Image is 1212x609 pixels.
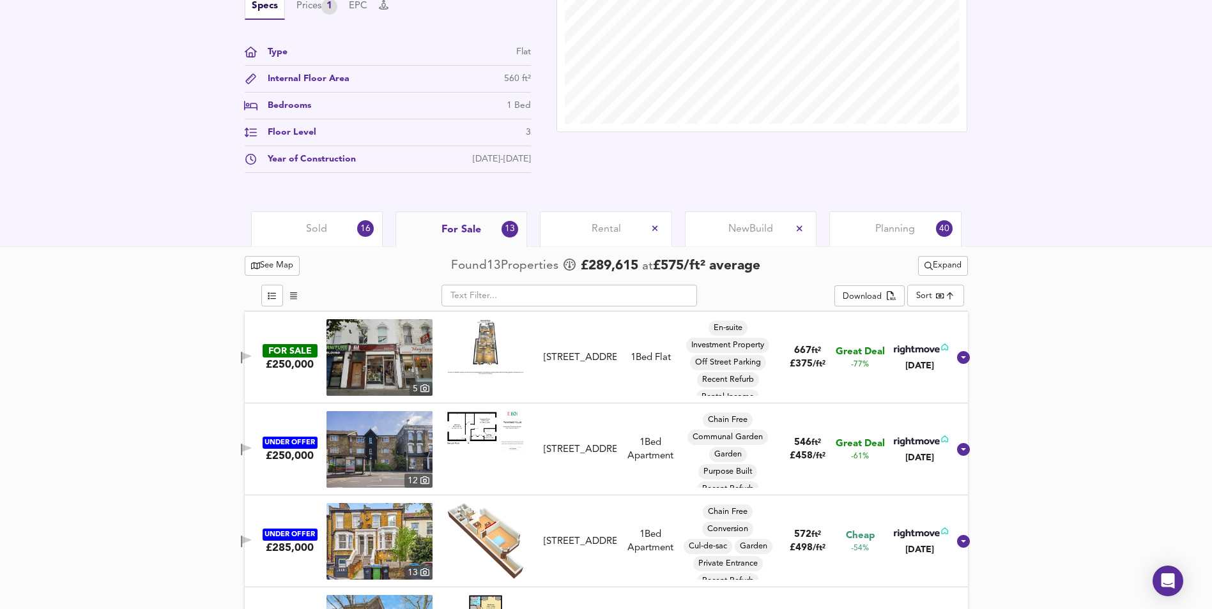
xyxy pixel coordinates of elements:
span: Planning [875,222,915,236]
div: 13 [404,566,433,580]
span: / ft² [813,452,825,460]
span: Garden [735,541,772,552]
div: Year of Construction [257,153,356,166]
img: property thumbnail [326,319,433,396]
input: Text Filter... [441,285,697,306]
div: Sort [907,285,964,306]
div: North Birkbeck Road , Leyton, London, E11 [539,535,622,548]
img: property thumbnail [326,411,433,488]
div: 13 [502,221,518,237]
div: 1 Bed Apartment [622,528,679,555]
a: property thumbnail 13 [326,503,433,580]
span: -77% [851,359,869,370]
div: Off Street Parking [690,355,766,370]
div: FOR SALE [263,344,318,357]
div: 40 [936,220,953,237]
span: -61% [851,451,869,462]
div: Private Entrance [693,556,763,571]
span: En-suite [709,322,748,334]
div: Flat [516,45,531,59]
div: Garden [709,447,747,462]
span: £ 575 / ft² average [653,259,760,273]
span: Great Deal [836,437,885,451]
img: Floorplan [447,319,524,374]
div: £250,000 [266,357,314,372]
div: UNDER OFFER£250,000 property thumbnail 12 Floorplan[STREET_ADDRESS]1Bed ApartmentChain FreeCommun... [245,403,968,495]
img: Floorplan [447,411,524,451]
span: See Map [251,259,294,273]
div: En-suite [709,320,748,336]
span: ft² [811,530,821,539]
div: 1 Bed Flat [631,351,671,365]
span: Private Entrance [693,558,763,569]
div: £250,000 [266,449,314,463]
button: See Map [245,256,300,276]
span: Great Deal [836,345,885,359]
img: property thumbnail [326,503,433,580]
div: Recent Refurb [697,372,759,387]
span: Cheap [846,529,875,543]
div: Communal Garden [687,430,768,445]
button: Expand [918,256,968,276]
span: 572 [794,530,811,539]
svg: Show Details [956,442,971,457]
div: 5 [410,382,433,396]
div: Download [843,290,882,304]
div: Bedrooms [257,99,311,112]
div: [STREET_ADDRESS] [544,443,617,456]
span: -54% [851,543,869,554]
div: Paramount House, High Road Leytonstone, Leytonstone, E11 [539,443,622,456]
div: Found 13 Propert ies [451,257,562,274]
span: Chain Free [703,414,753,426]
div: UNDER OFFER£285,000 property thumbnail 13 Floorplan[STREET_ADDRESS]1Bed ApartmentChain FreeConver... [245,495,968,587]
div: split button [918,256,968,276]
div: UNDER OFFER [263,437,318,449]
span: £ 498 [790,543,825,553]
div: [STREET_ADDRESS] [544,351,617,365]
div: 1 Bed [507,99,531,112]
div: UNDER OFFER [263,529,318,541]
span: £ 375 [790,359,825,369]
div: Garden [735,539,772,554]
svg: Show Details [956,350,971,365]
div: 12 [404,474,433,488]
div: [STREET_ADDRESS] [544,535,617,548]
span: Rental [592,222,621,236]
div: 560 ft² [504,72,531,86]
span: For Sale [441,223,481,237]
div: split button [834,285,904,307]
div: Sort [916,290,932,302]
svg: Show Details [956,534,971,549]
span: Investment Property [686,340,769,351]
div: Recent Refurb [697,481,759,497]
span: Communal Garden [687,432,768,443]
div: £285,000 [266,541,314,555]
div: Open Intercom Messenger [1153,566,1183,596]
div: [DATE]-[DATE] [473,153,531,166]
button: Download [834,285,904,307]
div: 3 [526,126,531,139]
div: Investment Property [686,338,769,353]
div: Type [257,45,288,59]
div: Rental Income [696,389,759,405]
span: £ 289,615 [581,257,638,276]
span: / ft² [813,360,825,368]
span: Cul-de-sac [684,541,732,552]
span: £ 458 [790,451,825,461]
div: Floor Level [257,126,316,139]
div: [DATE] [891,359,948,372]
span: / ft² [813,544,825,552]
div: Conversion [702,522,753,537]
span: New Build [728,222,773,236]
span: Recent Refurb [697,575,759,587]
div: [DATE] [891,543,948,556]
div: [DATE] [891,451,948,464]
span: Chain Free [703,506,753,518]
span: 667 [794,346,811,356]
div: 16 [357,220,374,237]
div: Recent Refurb [697,573,759,589]
span: at [642,260,653,273]
img: Floorplan [447,503,524,579]
span: Off Street Parking [690,357,766,368]
div: 1 Bed Apartment [622,436,679,463]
